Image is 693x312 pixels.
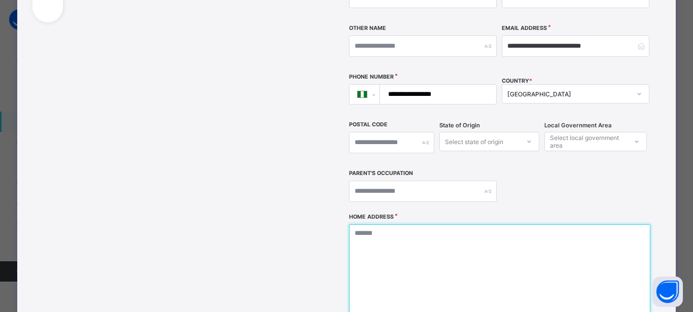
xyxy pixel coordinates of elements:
div: Select local government area [550,132,627,151]
label: Postal Code [349,121,388,128]
label: Home Address [349,214,394,220]
button: Open asap [652,276,683,307]
label: Parent's Occupation [349,170,413,177]
span: State of Origin [439,122,480,129]
label: Phone Number [349,74,394,80]
span: Local Government Area [544,122,612,129]
label: Email Address [502,25,547,31]
div: [GEOGRAPHIC_DATA] [507,90,631,98]
span: COUNTRY [502,78,532,84]
label: Other Name [349,25,386,31]
div: Select state of origin [445,132,503,151]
